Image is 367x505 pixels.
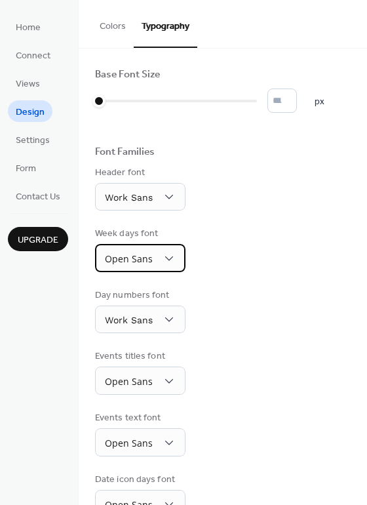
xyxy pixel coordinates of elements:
span: Views [16,77,40,91]
span: Connect [16,49,50,63]
span: Work Sans [105,192,153,203]
span: Contact Us [16,190,60,204]
span: Open Sans [105,253,153,265]
a: Contact Us [8,185,68,207]
span: Home [16,21,41,35]
a: Views [8,72,48,94]
span: Work Sans [105,315,153,325]
div: Events text font [95,411,183,425]
a: Home [8,16,48,37]
span: Open Sans [105,437,153,449]
a: Design [8,100,52,122]
div: Week days font [95,227,183,241]
span: px [315,95,324,109]
div: Base Font Size [95,68,160,82]
a: Connect [8,44,58,66]
div: Header font [95,166,183,180]
span: Open Sans [105,375,153,388]
span: Settings [16,134,50,148]
a: Form [8,157,44,178]
div: Day numbers font [95,289,183,302]
div: Date icon days font [95,473,183,487]
span: Upgrade [18,233,58,247]
span: Design [16,106,45,119]
button: Upgrade [8,227,68,251]
a: Settings [8,129,58,150]
div: Font Families [95,146,155,159]
div: Events titles font [95,350,183,363]
span: Form [16,162,36,176]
